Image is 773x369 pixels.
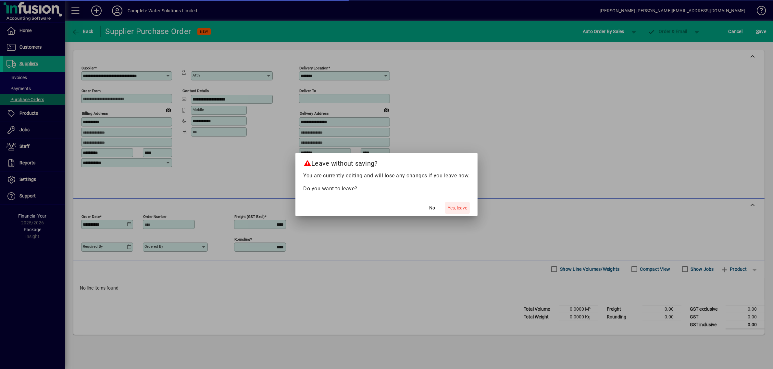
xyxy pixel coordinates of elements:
[445,202,470,214] button: Yes, leave
[303,172,470,180] p: You are currently editing and will lose any changes if you leave now.
[295,153,478,172] h2: Leave without saving?
[422,202,443,214] button: No
[448,205,467,211] span: Yes, leave
[303,185,470,193] p: Do you want to leave?
[429,205,435,211] span: No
